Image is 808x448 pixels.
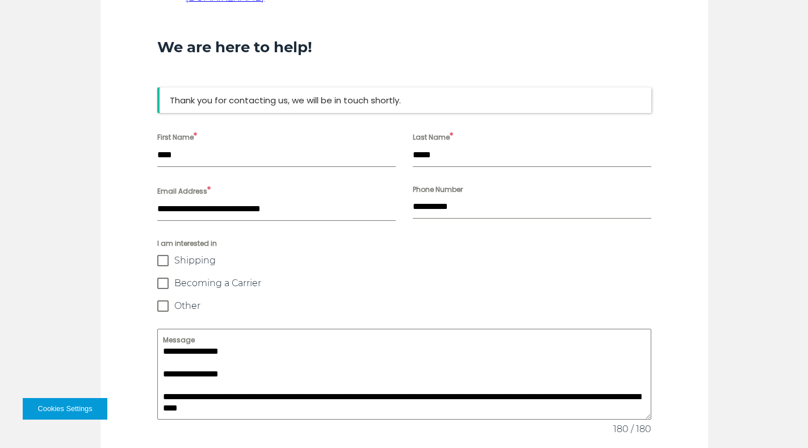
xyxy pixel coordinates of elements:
[157,278,651,289] label: Becoming a Carrier
[613,422,651,436] span: 180 / 180
[174,300,200,312] span: Other
[174,278,261,289] span: Becoming a Carrier
[157,87,651,113] div: Thank you for contacting us, we will be in touch shortly.
[23,398,107,420] button: Cookies Settings
[157,238,651,249] span: I am interested in
[157,37,651,57] h3: We are here to help!
[157,255,651,266] label: Shipping
[174,255,216,266] span: Shipping
[157,300,651,312] label: Other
